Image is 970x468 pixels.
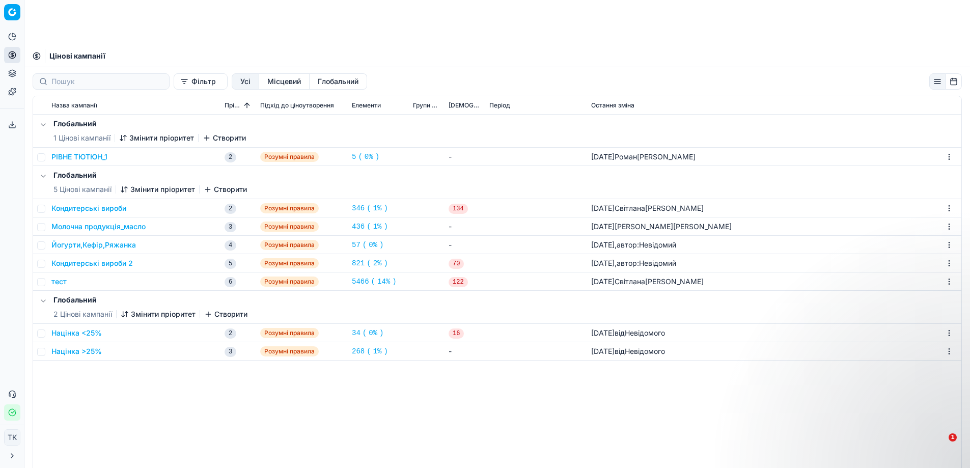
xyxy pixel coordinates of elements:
font: Елементи [352,101,381,109]
font: 134 [453,205,464,212]
font: 2 [229,154,232,161]
font: 2 [229,205,232,212]
font: 268 [352,347,365,355]
font: 70 [453,260,460,267]
font: Молочна продукція_масло [51,222,146,231]
font: 5 [229,260,232,267]
font: Глобальний [53,295,97,304]
font: ( [367,204,371,212]
font: Глобальний [318,77,358,86]
font: ( [363,329,367,337]
font: ) [383,204,387,212]
font: Розумні правила [264,347,315,355]
font: 4 [229,242,232,249]
font: від [615,347,625,355]
font: Кондитерські вироби [51,204,126,212]
a: 821(2%) [352,258,388,268]
input: Пошук [51,76,163,87]
font: 57 [352,241,361,249]
font: Створити [214,310,247,318]
font: Розумні правила [264,259,315,267]
font: Розумні правила [264,204,315,212]
button: всі [232,73,259,90]
font: [PERSON_NAME] [673,222,732,231]
font: Глобальний [53,171,97,179]
font: тест [51,277,67,286]
font: Цінові кампанії [60,310,112,318]
font: [PERSON_NAME] [615,222,673,231]
font: - [449,347,452,355]
button: Націнка <25% [51,328,102,338]
button: глобальний [310,73,367,90]
font: ( [358,153,362,161]
font: Створити [214,185,247,194]
button: Створити [203,133,246,143]
font: Фільтр [191,77,216,86]
font: 821 [352,259,365,267]
nav: хлібні крихти [49,51,105,61]
button: Створити [204,309,247,319]
font: 436 [352,223,365,231]
font: ( [367,223,371,231]
font: Місцевий [267,77,301,86]
font: ) [383,223,387,231]
button: Сортовано за пріоритетом у порядку зростання [242,100,252,111]
font: Глобальний [53,119,97,128]
button: Змінити пріоритет [121,309,196,319]
button: Створити [204,184,247,195]
font: Цінові кампанії [60,185,112,194]
font: 1 [951,434,955,441]
font: 34 [352,329,361,337]
font: Світлана [615,277,645,286]
a: 57(0%) [352,240,383,250]
font: Невідомого [625,328,665,337]
font: Створити [213,133,246,142]
a: 5(0%) [352,152,379,162]
font: 3 [229,224,232,231]
font: ТК [8,433,17,442]
font: від [615,328,625,337]
button: Націнка >25% [51,346,102,356]
font: 346 [352,204,365,212]
button: ТК [4,429,20,446]
span: Цінові кампанії [49,51,105,61]
font: 3 [229,348,232,355]
font: [DATE], [591,259,617,267]
font: 1 [53,133,57,142]
button: Кондитерські вироби [51,203,126,213]
font: автор: [617,259,639,267]
font: Націнка >25% [51,347,102,355]
font: 5466 [352,278,369,286]
font: Змінити пріоритет [131,310,196,318]
font: автор: [617,240,639,249]
font: [DATE] [591,347,615,355]
font: - [449,240,452,249]
font: [PERSON_NAME] [645,277,704,286]
font: Невідомого [625,347,665,355]
font: Підхід до ціноутворення [260,101,334,109]
font: Остання зміна [591,101,634,109]
font: Розумні правила [264,153,315,160]
font: 5 [53,185,58,194]
font: ( [367,347,371,355]
a: 346(1%) [352,203,388,213]
button: Йогурти,Кефір,Ряжанка [51,240,136,250]
font: Кондитерські вироби 2 [51,259,133,267]
font: Невідомий [639,240,676,249]
font: [DATE] [591,152,615,161]
font: 122 [453,279,464,286]
font: Назва кампанії [51,101,97,109]
a: 5466(14%) [352,277,397,287]
font: Роман [615,152,637,161]
button: Фільтр [174,73,228,90]
iframe: Повідомлення про сповіщення в інтеркомі [764,369,967,441]
font: 2 [229,330,232,337]
font: [DEMOGRAPHIC_DATA] [449,101,519,109]
font: Націнка <25% [51,328,102,337]
font: Йогурти,Кефір,Ряжанка [51,240,136,249]
font: Період [489,101,510,109]
font: - [449,222,452,231]
font: 1% [373,347,382,355]
font: Розумні правила [264,241,315,249]
button: Змінити пріоритет [120,184,195,195]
